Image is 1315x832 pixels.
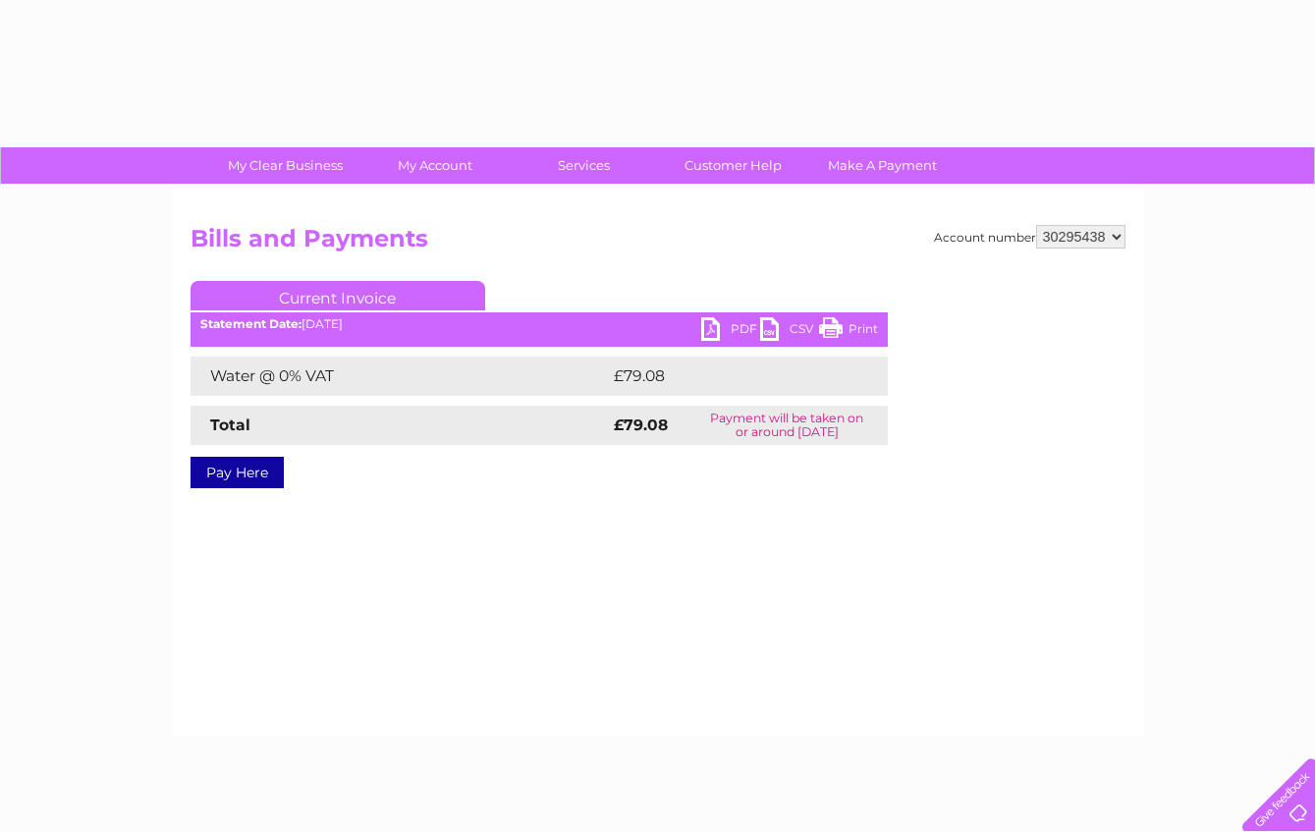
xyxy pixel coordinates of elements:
[819,317,878,346] a: Print
[191,357,609,396] td: Water @ 0% VAT
[210,416,250,434] strong: Total
[934,225,1125,249] div: Account number
[191,317,888,331] div: [DATE]
[354,147,516,184] a: My Account
[191,457,284,488] a: Pay Here
[652,147,814,184] a: Customer Help
[701,317,760,346] a: PDF
[686,406,887,445] td: Payment will be taken on or around [DATE]
[609,357,849,396] td: £79.08
[614,416,668,434] strong: £79.08
[503,147,665,184] a: Services
[191,225,1125,262] h2: Bills and Payments
[801,147,963,184] a: Make A Payment
[760,317,819,346] a: CSV
[204,147,366,184] a: My Clear Business
[191,281,485,310] a: Current Invoice
[200,316,301,331] b: Statement Date:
